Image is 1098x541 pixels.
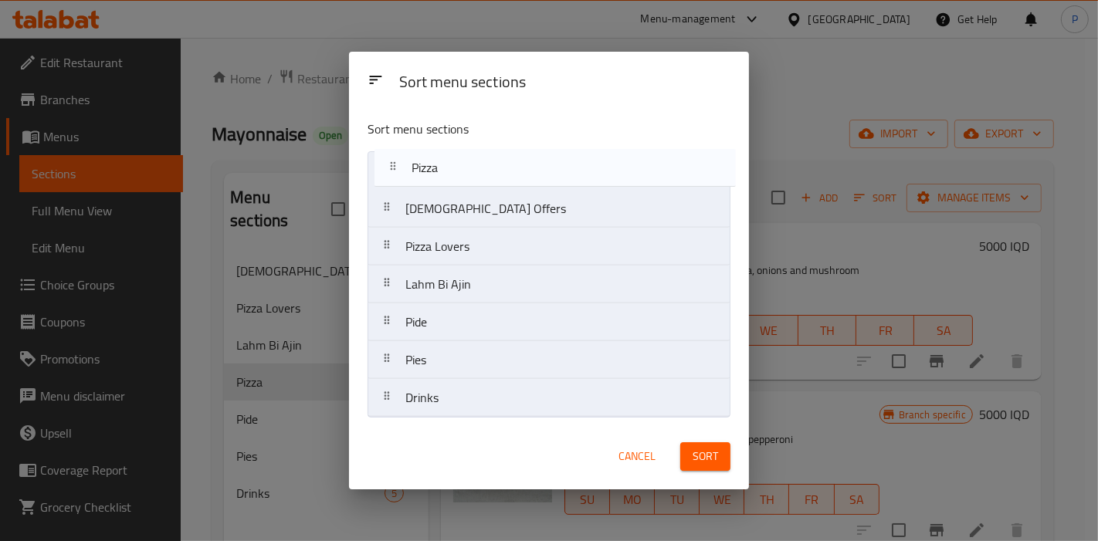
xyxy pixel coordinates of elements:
[693,447,718,466] span: Sort
[680,442,730,471] button: Sort
[393,66,737,100] div: Sort menu sections
[612,442,662,471] button: Cancel
[618,447,656,466] span: Cancel
[368,120,655,139] p: Sort menu sections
